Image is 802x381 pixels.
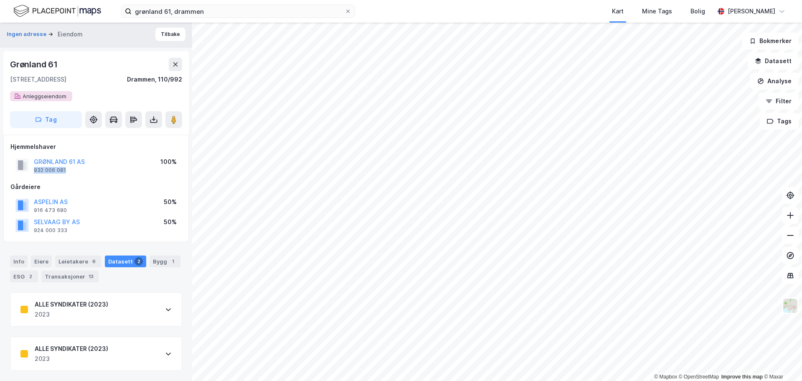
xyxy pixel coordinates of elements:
[10,142,182,152] div: Hjemmelshaver
[750,73,799,89] button: Analyse
[35,344,108,354] div: ALLE SYNDIKATER (2023)
[759,93,799,110] button: Filter
[10,74,66,84] div: [STREET_ADDRESS]
[10,271,38,282] div: ESG
[10,256,28,267] div: Info
[760,341,802,381] iframe: Chat Widget
[728,6,775,16] div: [PERSON_NAME]
[26,272,35,281] div: 2
[132,5,345,18] input: Søk på adresse, matrikkel, gårdeiere, leietakere eller personer
[164,197,177,207] div: 50%
[90,257,98,266] div: 6
[34,227,67,234] div: 924 000 333
[55,256,102,267] div: Leietakere
[679,374,719,380] a: OpenStreetMap
[760,341,802,381] div: Kontrollprogram for chat
[612,6,624,16] div: Kart
[155,28,185,41] button: Tilbake
[35,354,108,364] div: 2023
[10,58,59,71] div: Grønland 61
[169,257,177,266] div: 1
[41,271,99,282] div: Transaksjoner
[150,256,180,267] div: Bygg
[105,256,146,267] div: Datasett
[31,256,52,267] div: Eiere
[35,299,108,309] div: ALLE SYNDIKATER (2023)
[127,74,182,84] div: Drammen, 110/992
[748,53,799,69] button: Datasett
[7,30,48,38] button: Ingen adresse
[34,207,67,214] div: 916 473 680
[10,111,82,128] button: Tag
[87,272,95,281] div: 13
[34,167,66,174] div: 932 006 081
[164,217,177,227] div: 50%
[135,257,143,266] div: 2
[782,298,798,314] img: Z
[35,309,108,320] div: 2023
[742,33,799,49] button: Bokmerker
[760,113,799,130] button: Tags
[642,6,672,16] div: Mine Tags
[160,157,177,167] div: 100%
[13,4,101,18] img: logo.f888ab2527a4732fd821a326f86c7f29.svg
[58,29,83,39] div: Eiendom
[721,374,763,380] a: Improve this map
[690,6,705,16] div: Bolig
[10,182,182,192] div: Gårdeiere
[654,374,677,380] a: Mapbox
